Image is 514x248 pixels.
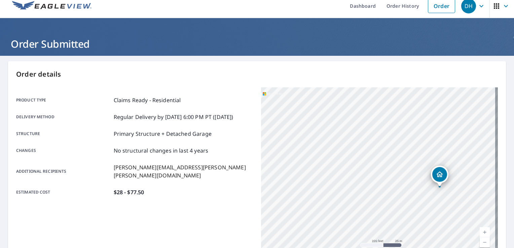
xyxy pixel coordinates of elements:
p: [PERSON_NAME][EMAIL_ADDRESS][PERSON_NAME][PERSON_NAME][DOMAIN_NAME] [114,163,253,179]
p: Additional recipients [16,163,111,179]
p: Claims Ready - Residential [114,96,181,104]
div: Dropped pin, building 1, Residential property, 2147 Fletcher Ave Indianapolis, IN 46203 [431,166,448,187]
a: Current Level 18, Zoom Out [480,237,490,247]
p: $28 - $77.50 [114,188,144,196]
img: EV Logo [12,1,91,11]
p: Structure [16,130,111,138]
p: No structural changes in last 4 years [114,147,209,155]
a: Current Level 18, Zoom In [480,227,490,237]
h1: Order Submitted [8,37,506,51]
p: Changes [16,147,111,155]
p: Delivery method [16,113,111,121]
p: Regular Delivery by [DATE] 6:00 PM PT ([DATE]) [114,113,233,121]
p: Primary Structure + Detached Garage [114,130,212,138]
p: Estimated cost [16,188,111,196]
p: Product type [16,96,111,104]
p: Order details [16,69,498,79]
